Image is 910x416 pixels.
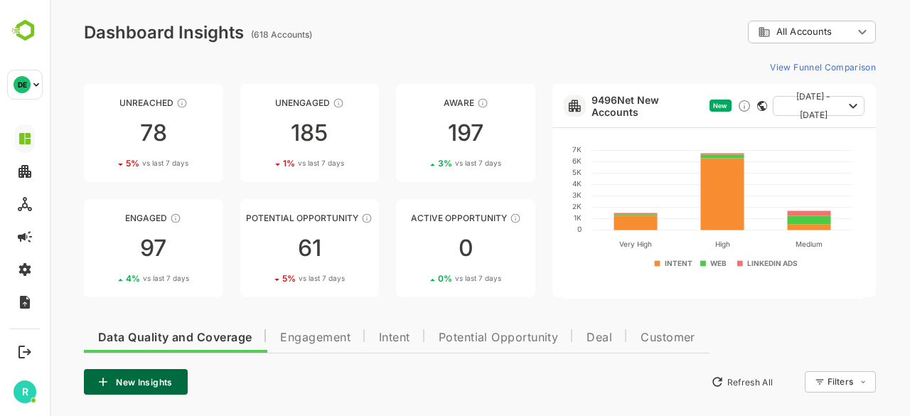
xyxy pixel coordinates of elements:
button: [DATE] - [DATE] [723,96,815,116]
span: Customer [591,332,646,343]
text: 1K [524,213,532,222]
span: Engagement [230,332,301,343]
text: 2K [523,202,532,210]
div: 5 % [76,158,139,169]
ag: (618 Accounts) [201,29,267,40]
div: R [14,380,36,403]
div: These accounts have just entered the buying cycle and need further nurturing [427,97,439,109]
text: 6K [523,156,532,165]
button: New Insights [34,369,138,395]
span: vs last 7 days [92,158,139,169]
div: Aware [346,97,486,108]
text: 3K [523,191,532,199]
a: AwareThese accounts have just entered the buying cycle and need further nurturing1973%vs last 7 days [346,84,486,182]
div: 78 [34,122,173,144]
a: Potential OpportunityThese accounts are MQAs and can be passed on to Inside Sales615%vs last 7 days [191,199,330,297]
button: Refresh All [655,370,729,393]
span: vs last 7 days [405,273,451,284]
img: BambooboxLogoMark.f1c84d78b4c51b1a7b5f700c9845e183.svg [7,17,43,44]
div: These accounts have not been engaged with for a defined time period [127,97,138,109]
text: 5K [523,168,532,176]
div: Discover new ICP-fit accounts showing engagement — via intent surges, anonymous website visits, L... [687,99,702,113]
div: All Accounts [698,18,826,46]
div: Filters [776,369,826,395]
text: 0 [528,225,532,233]
div: 197 [346,122,486,144]
text: Medium [746,240,773,248]
div: These accounts have open opportunities which might be at any of the Sales Stages [460,213,471,224]
div: This card does not support filter and segments [707,101,717,111]
div: Engaged [34,213,173,223]
text: WEB [661,259,678,267]
div: 5 % [232,273,295,284]
text: 4K [523,179,532,188]
a: EngagedThese accounts are warm, further nurturing would qualify them to MQAs974%vs last 7 days [34,199,173,297]
div: These accounts are warm, further nurturing would qualify them to MQAs [120,213,132,224]
div: These accounts are MQAs and can be passed on to Inside Sales [311,213,323,224]
div: 97 [34,237,173,260]
span: vs last 7 days [405,158,451,169]
span: Data Quality and Coverage [48,332,202,343]
span: New [663,102,678,110]
div: These accounts have not shown enough engagement and need nurturing [283,97,294,109]
div: Unengaged [191,97,330,108]
a: Active OpportunityThese accounts have open opportunities which might be at any of the Sales Stage... [346,199,486,297]
div: 185 [191,122,330,144]
text: LINKEDIN ADS [697,259,748,267]
div: Potential Opportunity [191,213,330,223]
div: 1 % [233,158,294,169]
text: Very High [569,240,602,249]
span: vs last 7 days [248,158,294,169]
a: UnreachedThese accounts have not been engaged with for a defined time period785%vs last 7 days [34,84,173,182]
button: Logout [15,342,34,361]
span: [DATE] - [DATE] [734,87,793,124]
span: All Accounts [727,26,782,37]
text: High [665,240,680,249]
span: Intent [329,332,360,343]
div: 4 % [76,273,139,284]
div: DE [14,76,31,93]
div: Active Opportunity [346,213,486,223]
div: 61 [191,237,330,260]
span: Potential Opportunity [389,332,509,343]
div: Filters [778,376,803,387]
div: 3 % [388,158,451,169]
button: View Funnel Comparison [714,55,826,78]
div: Dashboard Insights [34,22,194,43]
div: 0 % [388,273,451,284]
text: 7K [523,145,532,154]
a: UnengagedThese accounts have not shown enough engagement and need nurturing1851%vs last 7 days [191,84,330,182]
div: All Accounts [708,26,803,38]
div: 0 [346,237,486,260]
span: vs last 7 days [93,273,139,284]
span: Deal [537,332,562,343]
a: 9496Net New Accounts [542,94,654,118]
div: Unreached [34,97,173,108]
span: vs last 7 days [249,273,295,284]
